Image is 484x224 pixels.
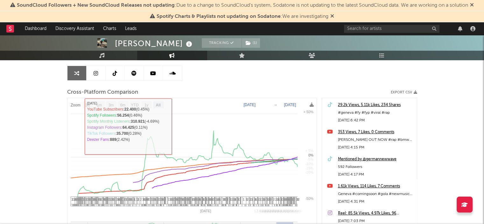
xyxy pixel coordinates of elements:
[17,3,468,8] span: : Due to a change to SoundCloud's system, Sodatone is not updating to the latest SoundCloud data....
[131,103,138,107] text: YTD
[239,198,241,201] span: 1
[242,38,260,48] span: ( 1 )
[259,209,271,213] text: 16. Aug
[256,209,268,213] text: 14. Aug
[338,210,414,217] a: Reel: 85.5k Views, 4.97k Likes, 96 Comments
[120,103,125,107] text: 6m
[202,38,242,48] button: Tracking
[229,198,231,201] span: 1
[161,198,163,201] span: 1
[275,198,277,201] span: 2
[157,14,328,19] span: : We are investigating
[157,198,159,201] span: 2
[338,136,414,144] div: [PERSON_NAME] OUT NOW #rap #bmw #designer #gucci #givenchy #[PERSON_NAME]
[282,198,284,201] span: 1
[307,157,313,161] text: -5%
[209,198,213,201] span: 13
[391,90,417,94] button: Export CSV
[266,198,268,201] span: 1
[274,209,286,213] text: 28. Aug
[218,198,220,201] span: 4
[273,103,277,107] text: →
[91,198,93,201] span: 1
[124,198,126,201] span: 1
[286,209,296,213] text: 5. Sep
[133,198,135,201] span: 1
[102,198,104,201] span: 1
[200,209,211,213] text: [DATE]
[192,198,193,201] span: 1
[277,209,289,213] text: 30. Aug
[202,198,204,201] span: 1
[272,209,284,213] text: 26. Aug
[144,103,148,107] text: 1y
[242,38,260,48] button: (1)
[338,128,414,136] a: 353 Views, 7 Likes, 0 Comments
[51,22,99,35] a: Discovery Assistant
[262,209,273,213] text: 18. Aug
[280,198,282,201] span: 1
[338,198,414,206] div: [DATE] 4:31 PM
[344,25,439,33] input: Search for artists
[96,103,102,107] text: 1m
[243,198,245,201] span: 1
[205,198,207,201] span: 1
[216,198,218,201] span: 1
[151,198,153,201] span: 1
[125,198,127,201] span: 1
[338,183,414,190] div: 1.61k Views, 114 Likes, 7 Comments
[284,103,296,107] text: [DATE]
[246,198,248,201] span: 3
[157,14,281,19] span: Spotify Charts & Playlists not updating on Sodatone
[71,103,81,107] text: Zoom
[218,198,220,201] span: 2
[226,198,228,201] span: 1
[215,198,217,201] span: 1
[338,144,414,151] div: [DATE] 4:15 PM
[254,209,266,213] text: 12. Aug
[338,155,414,163] a: Mentioned by @germannewwave
[180,198,182,201] span: 2
[168,198,170,201] span: 1
[249,198,251,201] span: 2
[99,198,101,201] span: 5
[84,198,86,201] span: 1
[470,3,474,8] span: Dismiss
[305,197,313,200] text: -50%
[115,38,194,49] div: [PERSON_NAME]
[20,22,51,35] a: Dashboard
[277,198,279,201] span: 2
[280,209,291,213] text: 1. Sep
[150,198,151,201] span: 1
[137,198,139,201] span: 1
[305,170,313,174] text: -20%
[257,198,259,201] span: 1
[338,163,414,171] div: 592 Followers
[208,198,210,201] span: 1
[296,198,298,201] span: 2
[231,198,233,201] span: 1
[115,198,117,201] span: 1
[243,103,256,107] text: [DATE]
[73,198,75,201] span: 1
[254,198,256,201] span: 2
[261,198,263,201] span: 1
[127,198,129,201] span: 1
[181,198,183,201] span: 1
[251,198,253,201] span: 1
[140,198,142,201] span: 2
[267,209,278,213] text: 22. Aug
[330,14,334,19] span: Dismiss
[338,101,414,109] a: 29.2k Views, 5.11k Likes, 234 Shares
[99,22,121,35] a: Charts
[121,22,141,35] a: Leads
[78,198,80,201] span: 4
[259,198,261,201] span: 1
[305,166,313,170] text: -15%
[136,198,138,201] span: 1
[145,198,149,201] span: 10
[338,190,414,198] div: Geneva #comingsoon #gola #newmusic #shortsviral #shortsfeed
